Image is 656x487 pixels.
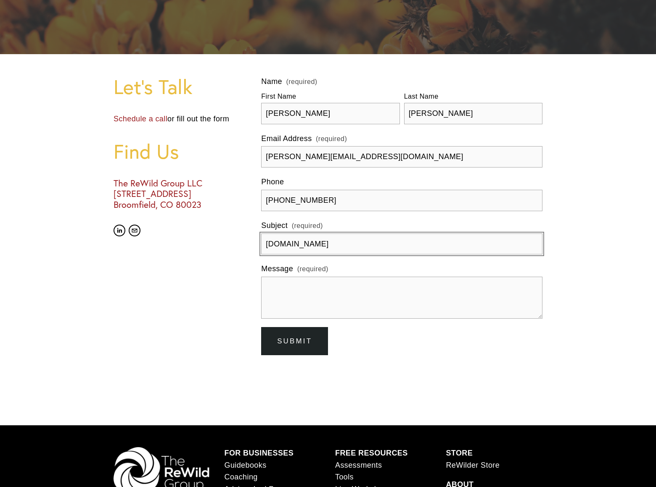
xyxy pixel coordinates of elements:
a: Tools [335,471,354,483]
a: STORE [446,447,473,459]
span: Name [261,76,282,88]
span: Subject [261,220,288,232]
div: First Name [261,91,399,103]
h1: Find Us [114,140,247,162]
a: LinkedIn [114,225,125,236]
h1: Let's Talk [114,76,247,98]
strong: FREE RESOURCES [335,449,408,457]
p: or fill out the form [114,113,247,125]
span: (required) [316,134,347,144]
div: Last Name [404,91,542,103]
a: ReWilder Store [446,459,500,471]
a: karen@parker4you.com [129,225,140,236]
span: Submit [277,337,312,345]
span: Message [261,263,293,275]
span: Phone [261,176,284,188]
span: (required) [297,264,328,275]
a: FOR BUSINESSES [225,447,294,459]
h3: The ReWild Group LLC [STREET_ADDRESS] Broomfield, CO 80023 [114,178,247,210]
a: Guidebooks [225,459,267,471]
span: (required) [292,220,323,231]
strong: STORE [446,449,473,457]
strong: FOR BUSINESSES [225,449,294,457]
span: (required) [286,78,317,85]
a: Coaching [225,471,258,483]
button: SubmitSubmit [261,327,328,355]
a: Assessments [335,459,382,471]
span: Email Address [261,133,312,145]
a: Schedule a call [114,115,167,123]
a: FREE RESOURCES [335,447,408,459]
